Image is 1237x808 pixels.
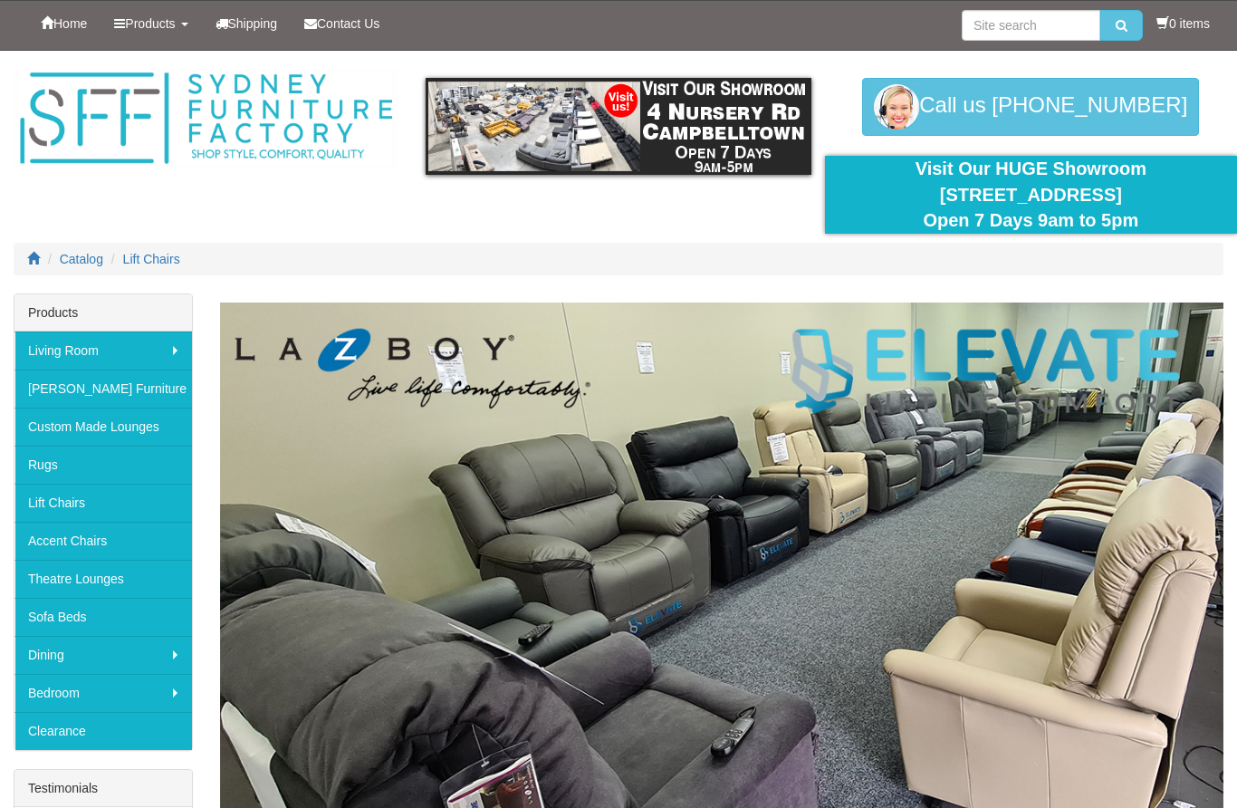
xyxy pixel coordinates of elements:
a: Clearance [14,712,192,750]
a: Dining [14,636,192,674]
a: Sofa Beds [14,598,192,636]
a: [PERSON_NAME] Furniture [14,370,192,408]
input: Site search [962,10,1100,41]
img: Sydney Furniture Factory [14,69,398,168]
a: Contact Us [291,1,393,46]
a: Lift Chairs [123,252,180,266]
img: showroom.gif [426,78,810,175]
span: Home [53,16,87,31]
a: Bedroom [14,674,192,712]
a: Theatre Lounges [14,560,192,598]
a: Catalog [60,252,103,266]
span: Contact Us [317,16,379,31]
a: Shipping [202,1,292,46]
span: Shipping [228,16,278,31]
span: Products [125,16,175,31]
li: 0 items [1156,14,1210,33]
a: Living Room [14,332,192,370]
a: Custom Made Lounges [14,408,192,446]
div: Visit Our HUGE Showroom [STREET_ADDRESS] Open 7 Days 9am to 5pm [839,156,1223,234]
a: Rugs [14,446,192,484]
a: Lift Chairs [14,484,192,522]
a: Products [101,1,201,46]
div: Testimonials [14,770,192,807]
a: Home [27,1,101,46]
a: Accent Chairs [14,522,192,560]
div: Products [14,294,192,332]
